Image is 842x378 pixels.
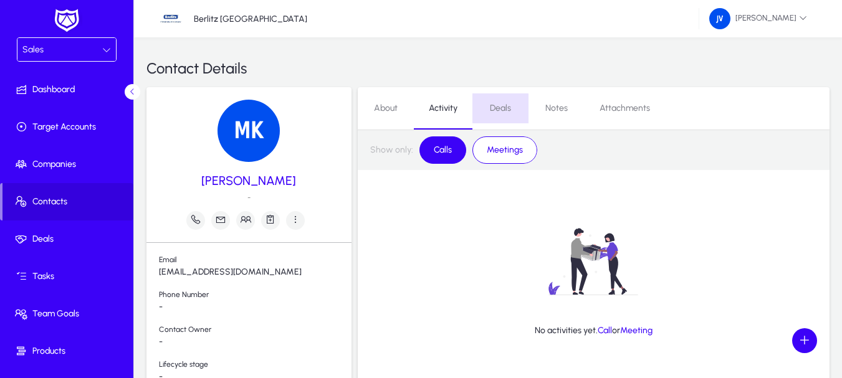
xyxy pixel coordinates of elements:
[2,108,136,146] a: Target Accounts
[159,290,352,302] span: Phone Number
[2,146,136,183] a: Companies
[620,325,653,336] span: Meeting
[2,270,136,283] span: Tasks
[510,207,676,316] img: no-data.svg
[2,158,136,171] span: Companies
[51,7,82,34] img: white-logo.png
[159,325,352,337] span: Contact Owner
[159,7,183,31] img: 34.jpg
[159,267,352,278] span: [EMAIL_ADDRESS][DOMAIN_NAME]
[159,360,352,372] span: Lifecycle stage
[159,337,352,347] span: -
[429,104,457,113] span: Activity
[709,8,730,29] img: 162.png
[699,7,817,30] button: [PERSON_NAME]
[22,44,44,55] span: Sales
[247,193,251,202] span: -
[2,295,136,333] a: Team Goals
[194,14,307,24] p: Berlitz [GEOGRAPHIC_DATA]
[426,139,459,161] button: Calls
[2,83,136,96] span: Dashboard
[159,255,352,267] span: Email
[535,326,653,336] p: No activities yet. or
[529,93,585,123] a: Notes
[218,100,280,162] img: 5874.png
[370,145,413,156] span: Show only:
[598,325,612,336] span: Call
[414,93,472,123] a: Activity
[358,93,414,123] a: About
[374,104,398,113] span: About
[2,121,136,133] span: Target Accounts
[545,104,568,113] span: Notes
[2,258,136,295] a: Tasks
[2,220,136,258] a: Deals
[472,93,529,123] a: Deals
[490,104,511,113] span: Deals
[201,171,296,190] span: [PERSON_NAME]
[600,104,650,113] span: Attachments
[159,302,352,313] span: -
[2,308,136,320] span: Team Goals
[2,333,136,370] a: Products
[2,233,136,245] span: Deals
[479,139,530,161] button: Meetings
[585,93,665,123] a: Attachments
[2,196,133,208] span: Contacts
[146,57,247,80] span: Contact Details
[2,71,136,108] a: Dashboard
[709,8,807,29] span: [PERSON_NAME]
[2,345,136,357] span: Products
